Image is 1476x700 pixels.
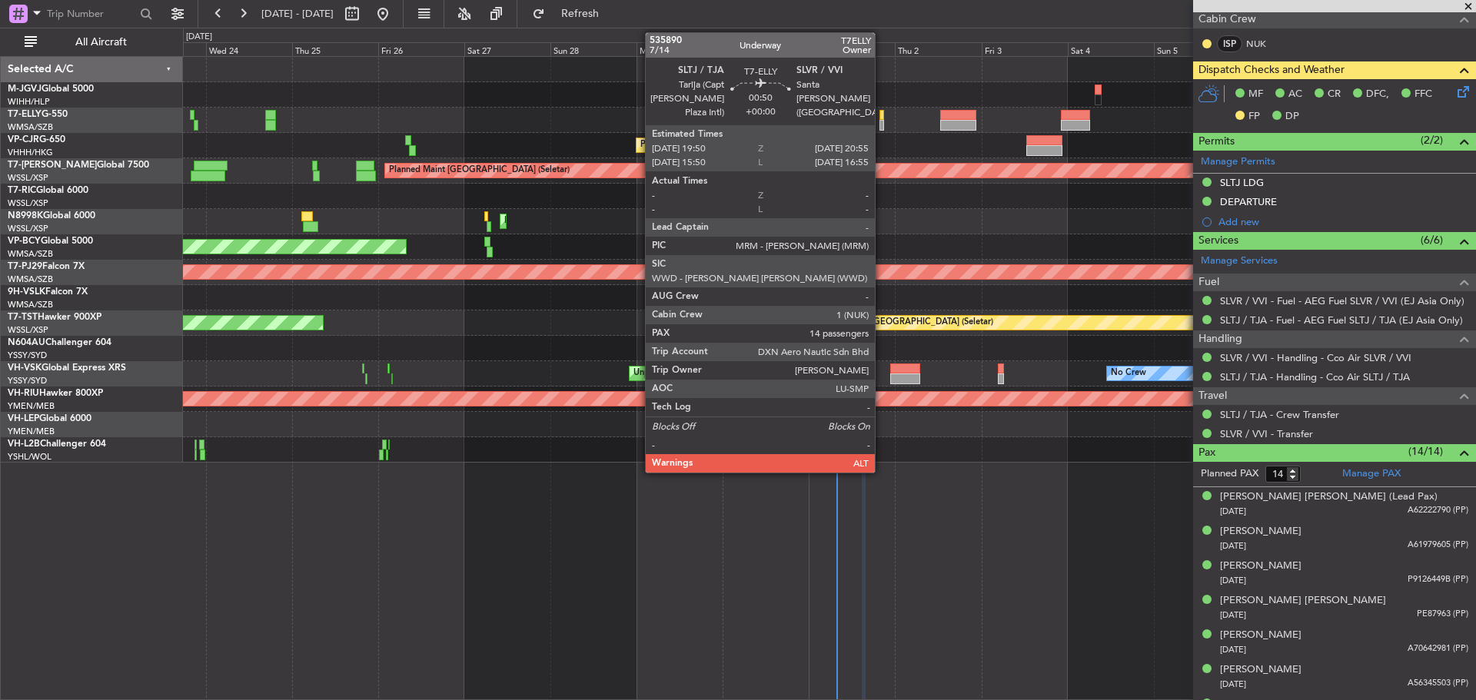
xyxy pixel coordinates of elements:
[8,85,42,94] span: M-JGVJ
[8,451,52,463] a: YSHL/WOL
[8,161,149,170] a: T7-[PERSON_NAME]Global 7500
[8,223,48,234] a: WSSL/XSP
[1198,232,1238,250] span: Services
[261,7,334,21] span: [DATE] - [DATE]
[1201,254,1278,269] a: Manage Services
[1421,132,1443,148] span: (2/2)
[1248,109,1260,124] span: FP
[1220,524,1301,539] div: [PERSON_NAME]
[1198,444,1215,462] span: Pax
[8,389,103,398] a: VH-RIUHawker 800XP
[8,262,42,271] span: T7-PJ29
[1068,42,1154,56] div: Sat 4
[1220,593,1386,609] div: [PERSON_NAME] [PERSON_NAME]
[8,313,101,322] a: T7-TSTHawker 900XP
[8,375,47,386] a: YSSY/SYD
[1220,575,1246,586] span: [DATE]
[1220,176,1264,189] div: SLTJ LDG
[8,197,48,209] a: WSSL/XSP
[1220,314,1463,327] a: SLTJ / TJA - Fuel - AEG Fuel SLTJ / TJA (EJ Asia Only)
[1220,644,1246,655] span: [DATE]
[8,96,50,108] a: WIHH/HLP
[1414,87,1432,102] span: FFC
[8,440,40,449] span: VH-L2B
[1421,232,1443,248] span: (6/6)
[8,110,42,119] span: T7-ELLY
[1154,42,1240,56] div: Sun 5
[1198,274,1219,291] span: Fuel
[1408,677,1468,690] span: A56345503 (PP)
[8,85,94,94] a: M-JGVJGlobal 5000
[464,42,550,56] div: Sat 27
[1220,628,1301,643] div: [PERSON_NAME]
[8,135,39,144] span: VP-CJR
[1285,109,1299,124] span: DP
[723,42,809,56] div: Tue 30
[8,110,68,119] a: T7-ELLYG-550
[8,338,45,347] span: N604AU
[1220,559,1301,574] div: [PERSON_NAME]
[8,237,93,246] a: VP-BCYGlobal 5000
[47,2,135,25] input: Trip Number
[8,147,53,158] a: VHHH/HKG
[1220,370,1410,383] a: SLTJ / TJA - Handling - Cco Air SLTJ / TJA
[8,262,85,271] a: T7-PJ29Falcon 7X
[1220,195,1277,208] div: DEPARTURE
[1201,154,1275,170] a: Manage Permits
[1218,215,1468,228] div: Add new
[8,400,55,412] a: YMEN/MEB
[1220,351,1411,364] a: SLVR / VVI - Handling - Cco Air SLVR / VVI
[8,135,65,144] a: VP-CJRG-650
[895,42,981,56] div: Thu 2
[1220,540,1246,552] span: [DATE]
[8,237,41,246] span: VP-BCY
[813,311,993,334] div: Planned Maint [GEOGRAPHIC_DATA] (Seletar)
[292,42,378,56] div: Thu 25
[633,362,823,385] div: Unplanned Maint Sydney ([PERSON_NAME] Intl)
[8,287,45,297] span: 9H-VSLK
[1220,662,1301,678] div: [PERSON_NAME]
[206,42,292,56] div: Wed 24
[1198,61,1345,79] span: Dispatch Checks and Weather
[8,389,39,398] span: VH-RIU
[1248,87,1263,102] span: MF
[378,42,464,56] div: Fri 26
[1220,489,1438,505] div: [PERSON_NAME] [PERSON_NAME] (Lead Pax)
[548,8,613,19] span: Refresh
[1342,466,1401,482] a: Manage PAX
[17,30,167,55] button: All Aircraft
[637,42,723,56] div: Mon 29
[8,324,48,336] a: WSSL/XSP
[8,299,53,310] a: WMSA/SZB
[8,248,53,260] a: WMSA/SZB
[8,121,53,133] a: WMSA/SZB
[8,211,95,221] a: N8998KGlobal 6000
[1201,466,1258,482] label: Planned PAX
[8,350,47,361] a: YSSY/SYD
[8,287,88,297] a: 9H-VSLKFalcon 7X
[550,42,637,56] div: Sun 28
[1417,608,1468,621] span: PE87963 (PP)
[811,31,837,44] div: [DATE]
[1198,387,1227,405] span: Travel
[8,363,42,373] span: VH-VSK
[389,159,570,182] div: Planned Maint [GEOGRAPHIC_DATA] (Seletar)
[8,211,43,221] span: N8998K
[8,161,97,170] span: T7-[PERSON_NAME]
[525,2,617,26] button: Refresh
[1246,37,1281,51] a: NUK
[1220,609,1246,621] span: [DATE]
[809,42,895,56] div: Wed 1
[1408,504,1468,517] span: A62222790 (PP)
[1408,573,1468,586] span: P9126449B (PP)
[8,426,55,437] a: YMEN/MEB
[504,210,761,233] div: Planned Maint [GEOGRAPHIC_DATA] ([GEOGRAPHIC_DATA] Intl)
[8,172,48,184] a: WSSL/XSP
[1408,539,1468,552] span: A61979605 (PP)
[8,186,36,195] span: T7-RIC
[1288,87,1302,102] span: AC
[1408,642,1468,655] span: A70642981 (PP)
[640,134,897,157] div: Planned Maint [GEOGRAPHIC_DATA] ([GEOGRAPHIC_DATA] Intl)
[8,414,39,423] span: VH-LEP
[40,37,162,48] span: All Aircraft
